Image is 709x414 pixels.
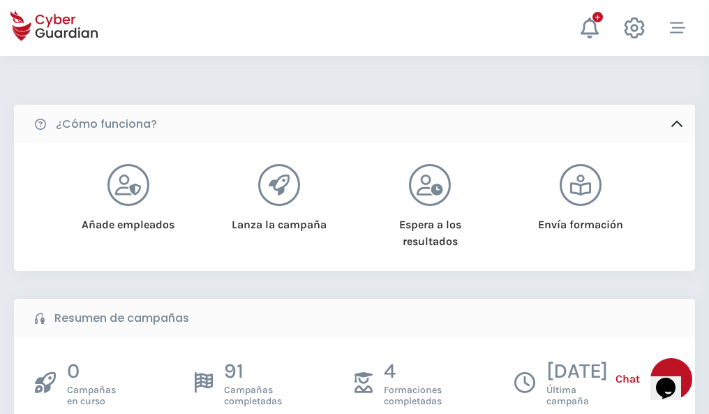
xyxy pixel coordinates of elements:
[384,385,442,407] span: Formaciones completadas
[546,385,608,407] span: Última campaña
[224,358,282,385] p: 91
[615,371,640,387] span: Chat
[70,206,186,233] div: Añade empleados
[67,385,116,407] span: Campañas en curso
[224,385,282,407] span: Campañas completadas
[592,12,603,22] div: +
[54,310,189,327] b: Resumen de campañas
[546,358,608,385] p: [DATE]
[67,358,116,385] p: 0
[650,358,695,400] iframe: chat widget
[523,206,639,233] div: Envía formación
[384,358,442,385] p: 4
[56,116,157,133] b: ¿Cómo funciona?
[373,206,488,250] div: Espera a los resultados
[221,206,336,233] div: Lanza la campaña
